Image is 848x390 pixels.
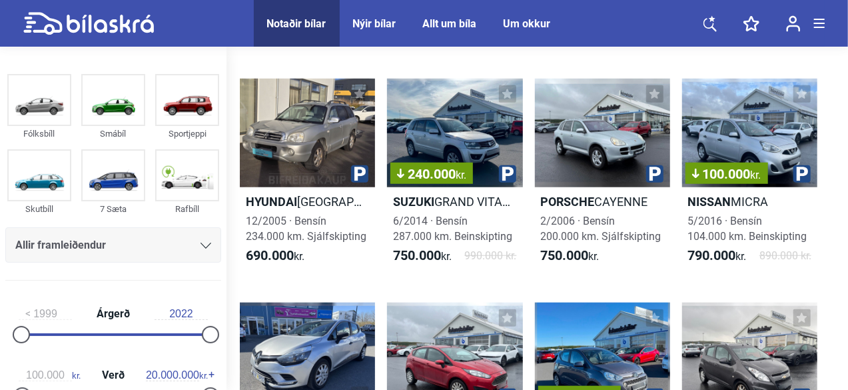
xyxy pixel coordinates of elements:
div: Fólksbíll [7,126,71,141]
h2: MICRA [682,194,817,209]
div: Skutbíll [7,201,71,217]
h2: CAYENNE [535,194,670,209]
a: Notaðir bílar [267,17,326,30]
span: Allir framleiðendur [15,236,106,255]
b: 690.000 [246,247,294,263]
div: Rafbíll [155,201,219,217]
span: 890.000 kr. [759,248,811,264]
span: Árgerð [93,309,133,319]
a: 100.000kr.NissanMICRA5/2016 · Bensín104.000 km. Beinskipting790.000kr.890.000 kr. [682,79,817,276]
h2: [GEOGRAPHIC_DATA] [240,194,375,209]
span: Verð [99,370,128,381]
span: 990.000 kr. [465,248,517,264]
span: 100.000 [692,167,761,181]
span: kr. [688,248,747,264]
span: 2/2006 · Bensín 200.000 km. Sjálfskipting [541,215,661,243]
img: parking.png [646,165,663,183]
span: kr. [146,369,208,381]
span: 12/2005 · Bensín 234.000 km. Sjálfskipting [246,215,366,243]
span: kr. [246,248,304,264]
span: 5/2016 · Bensín 104.000 km. Beinskipting [688,215,807,243]
a: Um okkur [504,17,551,30]
b: Hyundai [246,195,297,209]
img: parking.png [499,165,516,183]
span: kr. [393,248,452,264]
span: kr. [19,369,81,381]
span: 6/2014 · Bensín 287.000 km. Beinskipting [393,215,512,243]
div: Smábíl [81,126,145,141]
div: 7 Sæta [81,201,145,217]
b: 790.000 [688,247,736,263]
a: Hyundai[GEOGRAPHIC_DATA]12/2005 · Bensín234.000 km. Sjálfskipting690.000kr. [240,79,375,276]
a: Nýir bílar [353,17,396,30]
a: Allt um bíla [423,17,477,30]
img: user-login.svg [786,15,801,32]
b: Suzuki [393,195,434,209]
img: parking.png [351,165,368,183]
a: 240.000kr.SuzukiGRAND VITARA6/2014 · Bensín287.000 km. Beinskipting750.000kr.990.000 kr. [387,79,522,276]
a: PorscheCAYENNE2/2006 · Bensín200.000 km. Sjálfskipting750.000kr. [535,79,670,276]
b: Nissan [688,195,731,209]
span: kr. [456,169,466,181]
img: parking.png [793,165,811,183]
b: Porsche [541,195,595,209]
div: Sportjeppi [155,126,219,141]
span: kr. [541,248,600,264]
b: 750.000 [393,247,441,263]
h2: GRAND VITARA [387,194,522,209]
b: 750.000 [541,247,589,263]
span: kr. [751,169,761,181]
span: 240.000 [397,167,466,181]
